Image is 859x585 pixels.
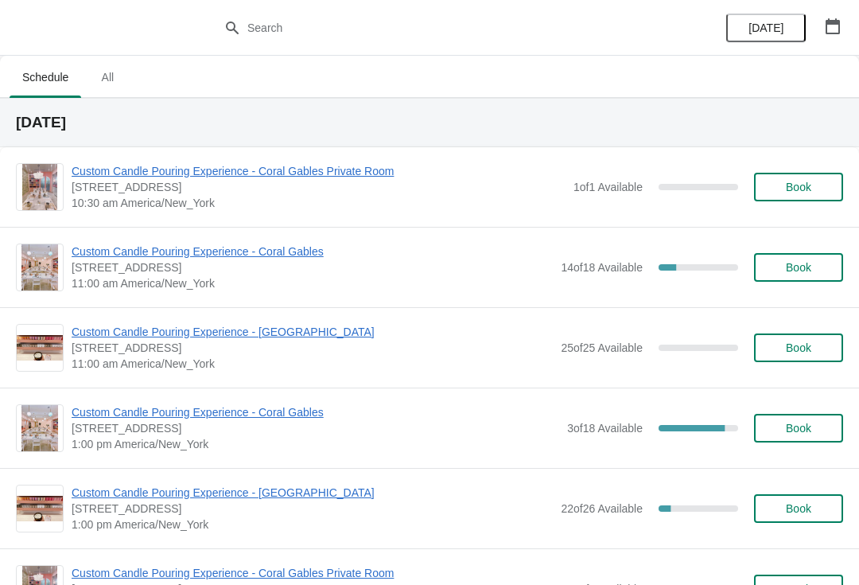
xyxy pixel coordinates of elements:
span: Custom Candle Pouring Experience - [GEOGRAPHIC_DATA] [72,324,553,340]
img: Custom Candle Pouring Experience - Fort Lauderdale | 914 East Las Olas Boulevard, Fort Lauderdale... [17,496,63,522]
span: All [87,63,127,92]
span: Book [786,422,811,435]
span: 1 of 1 Available [573,181,643,193]
button: Book [754,253,843,282]
span: 1:00 pm America/New_York [72,436,559,452]
span: 1:00 pm America/New_York [72,517,553,532]
span: Book [786,261,811,274]
span: [DATE] [748,21,783,34]
span: Custom Candle Pouring Experience - Coral Gables [72,244,553,259]
span: [STREET_ADDRESS] [72,420,559,436]
span: Book [786,502,811,515]
button: Book [754,173,843,201]
span: [STREET_ADDRESS] [72,340,553,356]
span: Custom Candle Pouring Experience - Coral Gables Private Room [72,163,566,179]
span: [STREET_ADDRESS] [72,501,553,517]
img: Custom Candle Pouring Experience - Coral Gables | 154 Giralda Avenue, Coral Gables, FL, USA | 1:0... [21,405,59,451]
button: Book [754,414,843,443]
span: Custom Candle Pouring Experience - [GEOGRAPHIC_DATA] [72,485,553,501]
span: 25 of 25 Available [561,341,643,354]
span: Book [786,181,811,193]
span: 14 of 18 Available [561,261,643,274]
span: 11:00 am America/New_York [72,275,553,291]
span: [STREET_ADDRESS] [72,179,566,195]
span: Custom Candle Pouring Experience - Coral Gables [72,404,559,420]
span: [STREET_ADDRESS] [72,259,553,275]
span: 10:30 am America/New_York [72,195,566,211]
button: Book [754,333,843,362]
span: Schedule [10,63,81,92]
img: Custom Candle Pouring Experience - Fort Lauderdale | 914 East Las Olas Boulevard, Fort Lauderdale... [17,335,63,361]
span: Custom Candle Pouring Experience - Coral Gables Private Room [72,565,566,581]
span: 22 of 26 Available [561,502,643,515]
h2: [DATE] [16,115,843,131]
span: 3 of 18 Available [567,422,643,435]
img: Custom Candle Pouring Experience - Coral Gables Private Room | 154 Giralda Avenue, Coral Gables, ... [22,164,57,210]
img: Custom Candle Pouring Experience - Coral Gables | 154 Giralda Avenue, Coral Gables, FL, USA | 11:... [21,244,59,291]
button: Book [754,494,843,523]
span: Book [786,341,811,354]
button: [DATE] [726,14,806,42]
span: 11:00 am America/New_York [72,356,553,372]
input: Search [247,14,644,42]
